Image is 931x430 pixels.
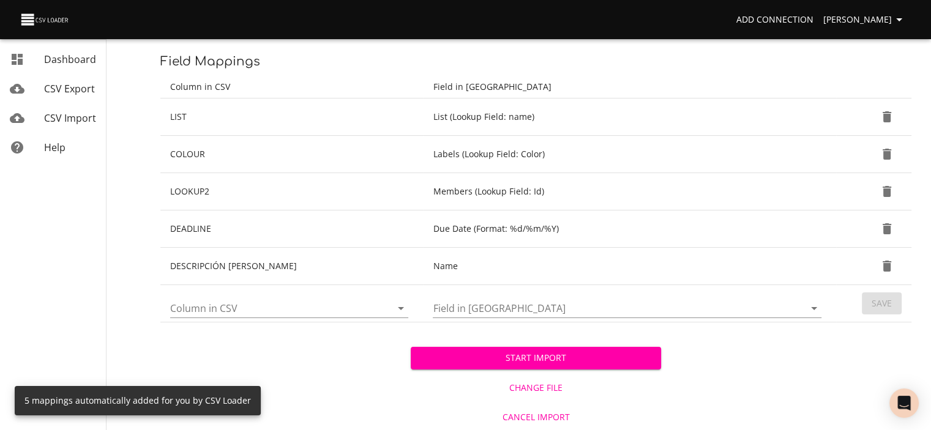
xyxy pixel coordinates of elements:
a: Add Connection [731,9,818,31]
span: Dashboard [44,53,96,66]
span: Add Connection [736,12,813,28]
span: Help [44,141,65,154]
span: [PERSON_NAME] [823,12,907,28]
td: DESCRIPCIÓN [PERSON_NAME] [160,248,423,285]
td: LOOKUP2 [160,173,423,210]
button: Delete [872,139,902,169]
button: Delete [872,251,902,281]
button: Cancel Import [411,406,661,429]
button: Delete [872,214,902,243]
span: Change File [416,380,656,396]
div: Open Intercom Messenger [889,388,919,418]
td: DEADLINE [160,210,423,248]
td: Name [423,248,836,285]
td: COLOUR [160,136,423,173]
span: Start Import [421,350,651,366]
button: Start Import [411,347,661,369]
span: Cancel Import [416,410,656,425]
button: Open [806,300,823,317]
td: Members (Lookup Field: Id) [423,173,836,210]
button: Delete [872,102,902,132]
th: Column in CSV [160,76,423,98]
button: Delete [872,177,902,206]
span: CSV Import [44,111,96,125]
img: CSV Loader [20,11,71,28]
button: Open [392,300,409,317]
td: Due Date (Format: %d/%m/%Y) [423,210,836,248]
span: Field Mappings [160,54,260,69]
span: CSV Export [44,82,95,95]
td: Labels (Lookup Field: Color) [423,136,836,173]
button: [PERSON_NAME] [818,9,911,31]
td: LIST [160,98,423,136]
th: Field in [GEOGRAPHIC_DATA] [423,76,836,98]
div: 5 mappings automatically added for you by CSV Loader [24,390,251,412]
td: List (Lookup Field: name) [423,98,836,136]
button: Change File [411,377,661,399]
